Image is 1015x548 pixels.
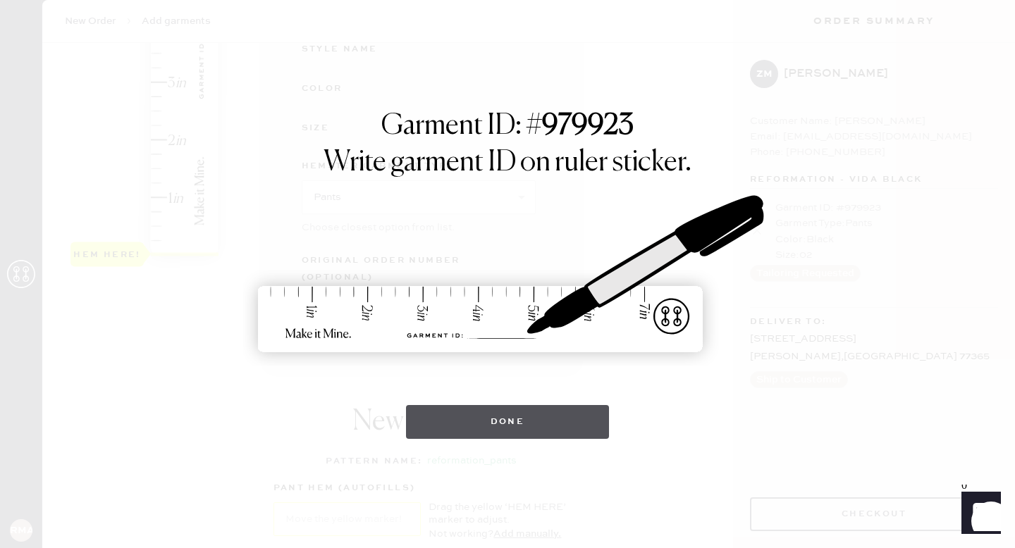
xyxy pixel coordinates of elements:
h1: Write garment ID on ruler sticker. [324,146,691,180]
button: Done [406,405,610,439]
img: ruler-sticker-sharpie.svg [243,158,772,391]
strong: 979923 [542,112,634,140]
h1: Garment ID: # [381,109,634,146]
iframe: Front Chat [948,485,1009,545]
